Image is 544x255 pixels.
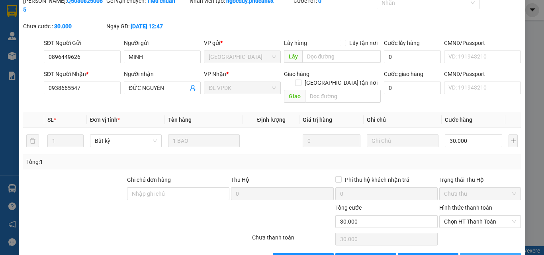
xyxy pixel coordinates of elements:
[90,117,120,123] span: Đơn vị tính
[335,204,362,211] span: Tổng cước
[444,216,516,228] span: Chọn HT Thanh Toán
[384,40,420,46] label: Cước lấy hàng
[47,117,54,123] span: SL
[44,70,121,78] div: SĐT Người Nhận
[303,117,332,123] span: Giá trị hàng
[444,70,521,78] div: CMND/Passport
[346,39,381,47] span: Lấy tận nơi
[251,233,335,247] div: Chưa thanh toán
[257,117,285,123] span: Định lượng
[204,39,281,47] div: VP gửi
[209,51,276,63] span: ĐL Quận 5
[54,23,72,29] b: 30.000
[367,134,438,147] input: Ghi Chú
[444,39,521,47] div: CMND/Passport
[124,39,201,47] div: Người gửi
[439,175,521,184] div: Trạng thái Thu Hộ
[305,90,381,103] input: Dọc đường
[342,175,413,184] span: Phí thu hộ khách nhận trả
[231,177,249,183] span: Thu Hộ
[384,71,423,77] label: Cước giao hàng
[26,134,39,147] button: delete
[284,90,305,103] span: Giao
[301,78,381,87] span: [GEOGRAPHIC_DATA] tận nơi
[168,134,240,147] input: VD: Bàn, Ghế
[209,82,276,94] span: ĐL VPDK
[284,71,309,77] span: Giao hàng
[439,204,492,211] label: Hình thức thanh toán
[106,22,188,31] div: Ngày GD:
[131,23,163,29] b: [DATE] 12:47
[168,117,192,123] span: Tên hàng
[127,177,171,183] label: Ghi chú đơn hàng
[302,50,381,63] input: Dọc đường
[284,40,307,46] span: Lấy hàng
[95,135,157,147] span: Bất kỳ
[124,70,201,78] div: Người nhận
[364,112,442,128] th: Ghi chú
[284,50,302,63] span: Lấy
[444,188,516,200] span: Chưa thu
[384,51,441,63] input: Cước lấy hàng
[303,134,360,147] input: 0
[204,71,226,77] span: VP Nhận
[190,85,196,91] span: user-add
[23,22,105,31] div: Chưa cước :
[44,39,121,47] div: SĐT Người Gửi
[445,117,472,123] span: Cước hàng
[384,82,441,94] input: Cước giao hàng
[127,187,229,200] input: Ghi chú đơn hàng
[26,158,211,166] div: Tổng: 1
[509,134,518,147] button: plus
